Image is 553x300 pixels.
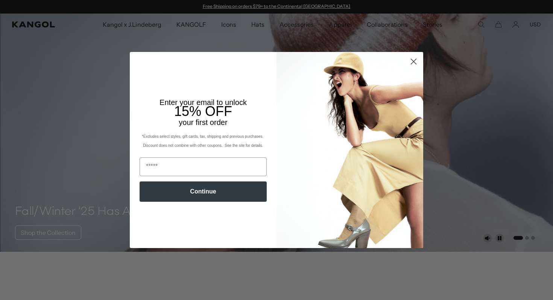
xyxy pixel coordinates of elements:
[174,104,232,119] span: 15% OFF
[407,55,420,68] button: Close dialog
[142,134,264,148] span: *Excludes select styles, gift cards, tax, shipping and previous purchases. Discount does not comb...
[276,52,423,248] img: 93be19ad-e773-4382-80b9-c9d740c9197f.jpeg
[140,181,267,202] button: Continue
[179,118,227,126] span: your first order
[160,98,247,107] span: Enter your email to unlock
[140,157,267,176] input: Email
